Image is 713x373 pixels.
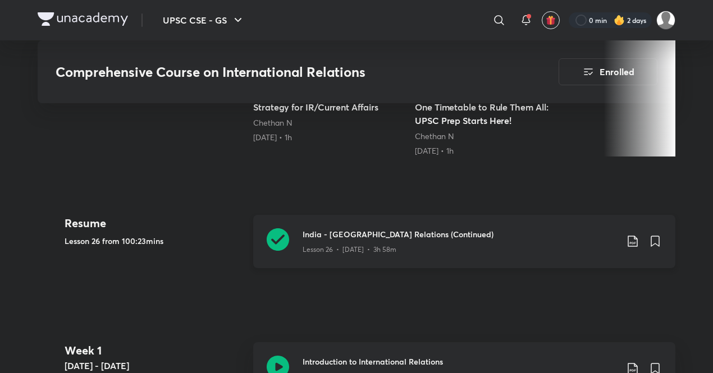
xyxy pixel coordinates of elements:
[303,356,617,367] h3: Introduction to International Relations
[38,12,128,29] a: Company Logo
[65,215,244,232] h4: Resume
[65,342,244,359] h4: Week 1
[65,359,244,372] h5: [DATE] - [DATE]
[253,132,406,143] div: 6th Jul • 1h
[156,9,252,31] button: UPSC CSE - GS
[65,235,244,247] h5: Lesson 26 from 100:23mins
[415,131,454,141] a: Chethan N
[56,64,495,80] h3: Comprehensive Course on International Relations
[253,215,675,282] a: India - [GEOGRAPHIC_DATA] Relations (Continued)Lesson 26 • [DATE] • 3h 58m
[415,131,568,142] div: Chethan N
[253,100,406,114] h5: Strategy for IR/Current Affairs
[559,58,657,85] button: Enrolled
[546,15,556,25] img: avatar
[415,100,568,127] h5: One Timetable to Rule Them All: UPSC Prep Starts Here!
[253,117,292,128] a: Chethan N
[38,12,128,26] img: Company Logo
[253,117,406,128] div: Chethan N
[614,15,625,26] img: streak
[415,145,568,156] div: 2nd Aug • 1h
[303,228,617,240] h3: India - [GEOGRAPHIC_DATA] Relations (Continued)
[542,11,560,29] button: avatar
[656,11,675,30] img: Gaurav Chauhan
[303,245,396,255] p: Lesson 26 • [DATE] • 3h 58m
